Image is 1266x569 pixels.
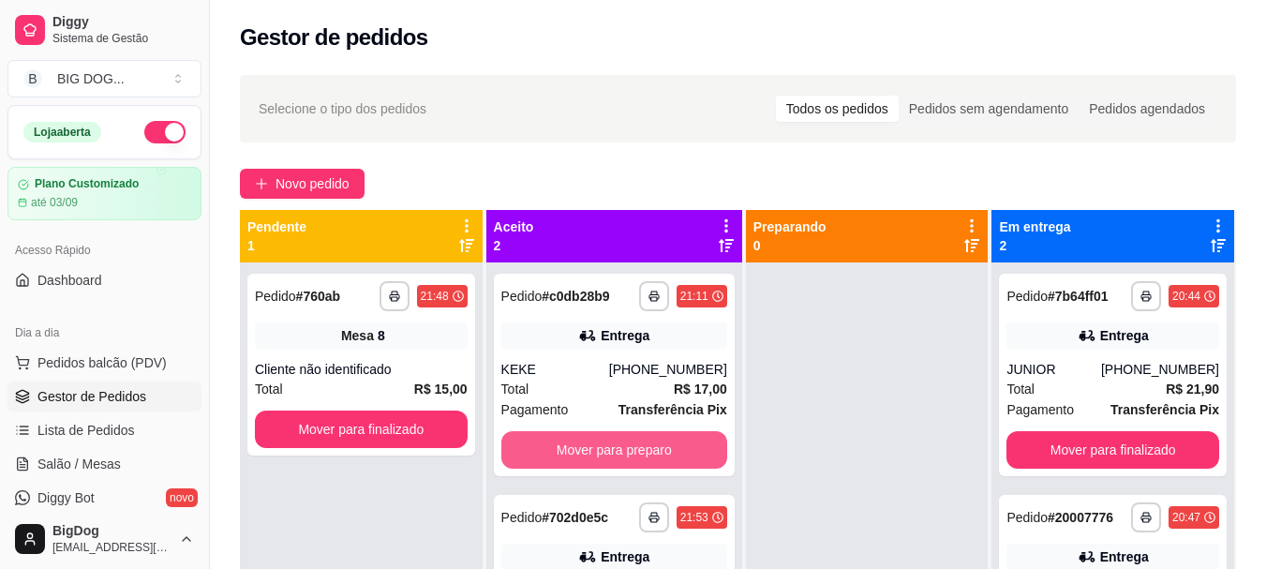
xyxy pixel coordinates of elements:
span: Dashboard [37,271,102,290]
p: 1 [247,236,306,255]
div: Entrega [601,326,649,345]
p: Em entrega [999,217,1070,236]
div: 21:11 [680,289,708,304]
div: 21:53 [680,510,708,525]
span: Total [255,379,283,399]
a: Lista de Pedidos [7,415,201,445]
div: Entrega [1100,326,1149,345]
article: até 03/09 [31,195,78,210]
div: [PHONE_NUMBER] [1101,360,1219,379]
div: KEKE [501,360,609,379]
span: Pedido [255,289,296,304]
article: Plano Customizado [35,177,139,191]
strong: # 760ab [296,289,341,304]
div: Entrega [601,547,649,566]
span: Lista de Pedidos [37,421,135,440]
div: 8 [378,326,385,345]
span: Total [1006,379,1035,399]
div: Todos os pedidos [776,96,899,122]
strong: R$ 21,90 [1166,382,1219,397]
div: Pedidos agendados [1079,96,1215,122]
div: Cliente não identificado [255,360,468,379]
div: Loja aberta [23,122,101,142]
p: Pendente [247,217,306,236]
div: 21:48 [421,289,449,304]
span: BigDog [52,523,171,540]
div: 20:44 [1172,289,1200,304]
strong: Transferência Pix [618,402,727,417]
button: Mover para preparo [501,431,727,469]
div: JUNIOR [1006,360,1101,379]
button: BigDog[EMAIL_ADDRESS][DOMAIN_NAME] [7,517,201,562]
a: Dashboard [7,265,201,295]
span: Total [501,379,529,399]
div: BIG DOG ... [57,69,125,88]
div: 20:47 [1172,510,1200,525]
strong: R$ 15,00 [414,382,468,397]
span: plus [255,177,268,190]
span: Diggy [52,14,194,31]
a: Gestor de Pedidos [7,382,201,412]
div: Acesso Rápido [7,235,201,265]
a: Salão / Mesas [7,449,201,479]
p: 2 [999,236,1070,255]
span: Pedido [501,289,543,304]
span: Diggy Bot [37,488,95,507]
button: Novo pedido [240,169,365,199]
p: 0 [753,236,827,255]
strong: # 20007776 [1048,510,1113,525]
span: Pedido [1006,289,1048,304]
p: 2 [494,236,534,255]
span: Salão / Mesas [37,455,121,473]
button: Mover para finalizado [255,411,468,448]
strong: # 7b64ff01 [1048,289,1109,304]
a: DiggySistema de Gestão [7,7,201,52]
button: Alterar Status [144,121,186,143]
strong: # 702d0e5c [542,510,608,525]
div: Pedidos sem agendamento [899,96,1079,122]
p: Aceito [494,217,534,236]
div: Dia a dia [7,318,201,348]
span: Novo pedido [276,173,350,194]
h2: Gestor de pedidos [240,22,428,52]
span: Selecione o tipo dos pedidos [259,98,426,119]
button: Pedidos balcão (PDV) [7,348,201,378]
span: B [23,69,42,88]
span: Pagamento [1006,399,1074,420]
span: [EMAIL_ADDRESS][DOMAIN_NAME] [52,540,171,555]
a: Diggy Botnovo [7,483,201,513]
span: Gestor de Pedidos [37,387,146,406]
p: Preparando [753,217,827,236]
span: Pedidos balcão (PDV) [37,353,167,372]
span: Mesa [341,326,374,345]
div: [PHONE_NUMBER] [609,360,727,379]
span: Pedido [1006,510,1048,525]
strong: R$ 17,00 [674,382,727,397]
div: Entrega [1100,547,1149,566]
button: Select a team [7,60,201,97]
span: Pagamento [501,399,569,420]
span: Pedido [501,510,543,525]
strong: Transferência Pix [1110,402,1219,417]
button: Mover para finalizado [1006,431,1219,469]
span: Sistema de Gestão [52,31,194,46]
strong: # c0db28b9 [542,289,609,304]
a: Plano Customizadoaté 03/09 [7,167,201,220]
